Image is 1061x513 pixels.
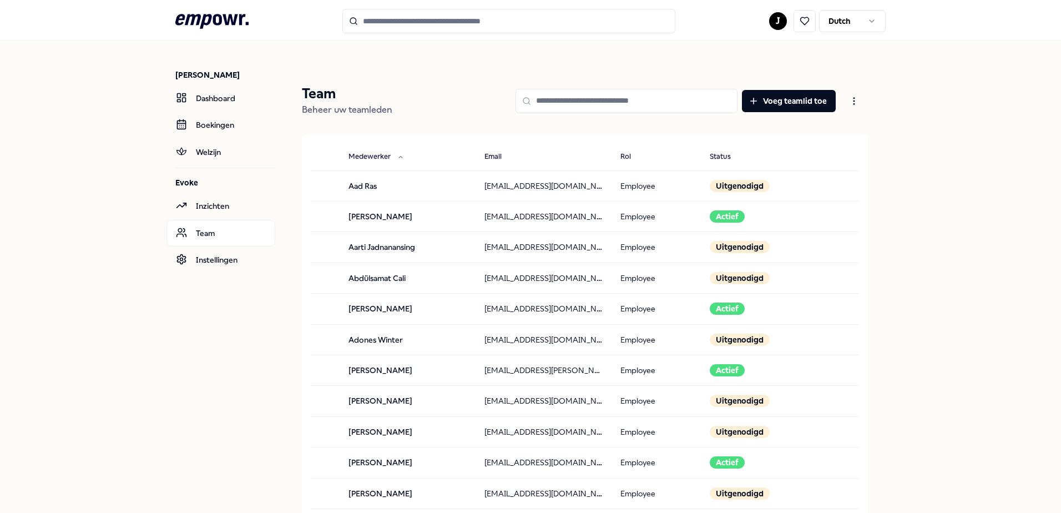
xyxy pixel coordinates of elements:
[612,478,701,509] td: Employee
[476,386,612,416] td: [EMAIL_ADDRESS][DOMAIN_NAME]
[476,447,612,478] td: [EMAIL_ADDRESS][DOMAIN_NAME]
[612,324,701,355] td: Employee
[710,395,770,407] div: Uitgenodigd
[166,139,275,165] a: Welzijn
[612,146,653,168] button: Rol
[710,241,770,253] div: Uitgenodigd
[612,386,701,416] td: Employee
[476,232,612,263] td: [EMAIL_ADDRESS][DOMAIN_NAME]
[340,232,476,263] td: Aarti Jadnanansing
[476,324,612,355] td: [EMAIL_ADDRESS][DOMAIN_NAME]
[340,324,476,355] td: Adones Winter
[175,177,275,188] p: Evoke
[340,170,476,201] td: Aad Ras
[710,334,770,346] div: Uitgenodigd
[166,193,275,219] a: Inzichten
[612,263,701,293] td: Employee
[340,478,476,509] td: [PERSON_NAME]
[612,416,701,447] td: Employee
[476,355,612,385] td: [EMAIL_ADDRESS][PERSON_NAME][DOMAIN_NAME]
[612,201,701,232] td: Employee
[340,146,413,168] button: Medewerker
[175,69,275,81] p: [PERSON_NAME]
[612,355,701,385] td: Employee
[340,263,476,293] td: Abdülsamat Cali
[612,232,701,263] td: Employee
[710,180,770,192] div: Uitgenodigd
[710,272,770,284] div: Uitgenodigd
[340,416,476,447] td: [PERSON_NAME]
[612,294,701,324] td: Employee
[340,355,476,385] td: [PERSON_NAME]
[302,85,392,103] p: Team
[710,426,770,438] div: Uitgenodigd
[769,12,787,30] button: J
[166,112,275,138] a: Boekingen
[302,104,392,115] span: Beheer uw teamleden
[342,9,675,33] input: Search for products, categories or subcategories
[476,170,612,201] td: [EMAIL_ADDRESS][DOMAIN_NAME]
[710,364,745,376] div: Actief
[612,170,701,201] td: Employee
[166,220,275,247] a: Team
[166,85,275,112] a: Dashboard
[340,201,476,232] td: [PERSON_NAME]
[840,90,868,112] button: Open menu
[710,487,770,500] div: Uitgenodigd
[476,263,612,293] td: [EMAIL_ADDRESS][DOMAIN_NAME]
[340,386,476,416] td: [PERSON_NAME]
[476,416,612,447] td: [EMAIL_ADDRESS][DOMAIN_NAME]
[340,294,476,324] td: [PERSON_NAME]
[476,294,612,324] td: [EMAIL_ADDRESS][DOMAIN_NAME]
[476,201,612,232] td: [EMAIL_ADDRESS][DOMAIN_NAME]
[701,146,753,168] button: Status
[710,210,745,223] div: Actief
[476,146,524,168] button: Email
[476,478,612,509] td: [EMAIL_ADDRESS][DOMAIN_NAME]
[612,447,701,478] td: Employee
[742,90,836,112] button: Voeg teamlid toe
[340,447,476,478] td: [PERSON_NAME]
[166,247,275,273] a: Instellingen
[710,303,745,315] div: Actief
